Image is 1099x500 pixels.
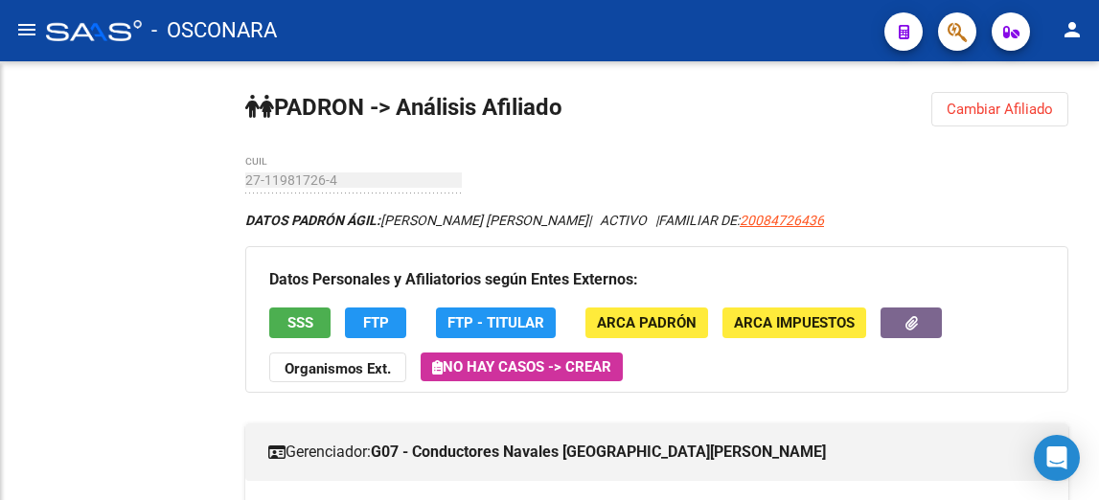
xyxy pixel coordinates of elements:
[597,315,697,332] span: ARCA Padrón
[245,213,380,228] strong: DATOS PADRÓN ÁGIL:
[447,315,544,332] span: FTP - Titular
[1061,18,1084,41] mat-icon: person
[345,307,406,337] button: FTP
[436,307,556,337] button: FTP - Titular
[268,442,1022,463] mat-panel-title: Gerenciador:
[151,10,277,52] span: - OSCONARA
[269,307,331,337] button: SSS
[722,307,866,337] button: ARCA Impuestos
[734,315,855,332] span: ARCA Impuestos
[15,18,38,41] mat-icon: menu
[585,307,708,337] button: ARCA Padrón
[245,423,1068,481] mat-expansion-panel-header: Gerenciador:G07 - Conductores Navales [GEOGRAPHIC_DATA][PERSON_NAME]
[658,213,824,228] span: FAMILIAR DE:
[245,94,562,121] strong: PADRON -> Análisis Afiliado
[269,352,406,382] button: Organismos Ext.
[245,213,588,228] span: [PERSON_NAME] [PERSON_NAME]
[931,92,1068,126] button: Cambiar Afiliado
[947,101,1053,118] span: Cambiar Afiliado
[245,213,824,228] i: | ACTIVO |
[363,315,389,332] span: FTP
[1034,435,1080,481] div: Open Intercom Messenger
[421,352,623,381] button: No hay casos -> Crear
[371,442,826,463] strong: G07 - Conductores Navales [GEOGRAPHIC_DATA][PERSON_NAME]
[285,360,391,377] strong: Organismos Ext.
[269,266,1044,293] h3: Datos Personales y Afiliatorios según Entes Externos:
[740,213,824,228] span: 20084726436
[432,358,611,375] span: No hay casos -> Crear
[287,315,313,332] span: SSS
